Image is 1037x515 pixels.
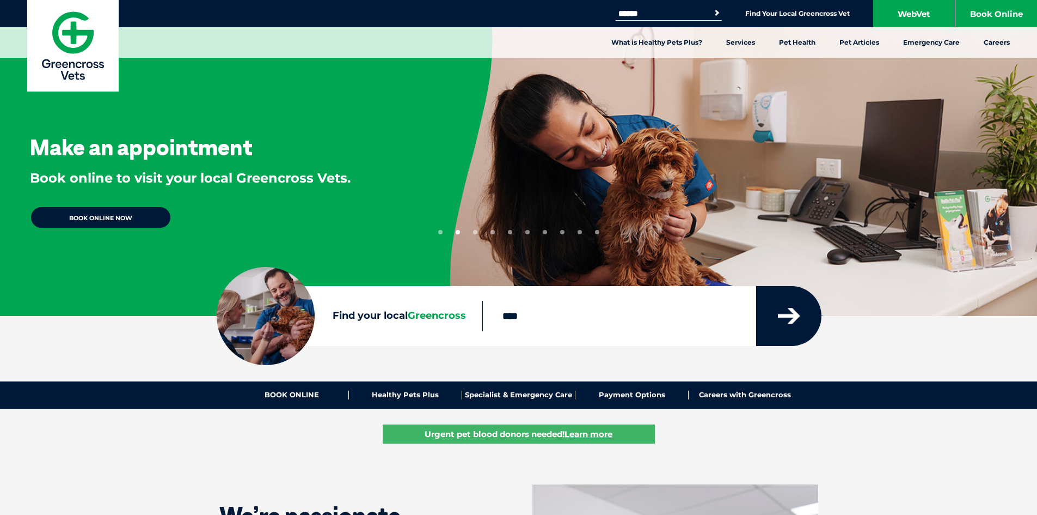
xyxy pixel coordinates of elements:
a: Careers [972,27,1022,58]
a: Careers with Greencross [689,391,801,399]
a: Emergency Care [891,27,972,58]
button: 10 of 10 [595,230,599,234]
a: Urgent pet blood donors needed!Learn more [383,425,655,444]
a: BOOK ONLINE NOW [30,206,171,229]
a: What is Healthy Pets Plus? [599,27,714,58]
h3: Make an appointment [30,136,253,158]
button: 3 of 10 [473,230,477,234]
a: Specialist & Emergency Care [462,391,575,399]
u: Learn more [564,429,612,439]
button: 2 of 10 [456,230,460,234]
button: 9 of 10 [578,230,582,234]
button: 6 of 10 [525,230,530,234]
button: 8 of 10 [560,230,564,234]
button: 4 of 10 [490,230,495,234]
button: 7 of 10 [543,230,547,234]
a: Pet Health [767,27,827,58]
button: Search [711,8,722,19]
a: Services [714,27,767,58]
a: BOOK ONLINE [236,391,349,399]
p: Book online to visit your local Greencross Vets. [30,169,351,187]
button: 5 of 10 [508,230,512,234]
button: 1 of 10 [438,230,443,234]
a: Pet Articles [827,27,891,58]
a: Find Your Local Greencross Vet [745,9,850,18]
a: Payment Options [575,391,689,399]
label: Find your local [217,308,482,324]
a: Healthy Pets Plus [349,391,462,399]
span: Greencross [408,310,466,322]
